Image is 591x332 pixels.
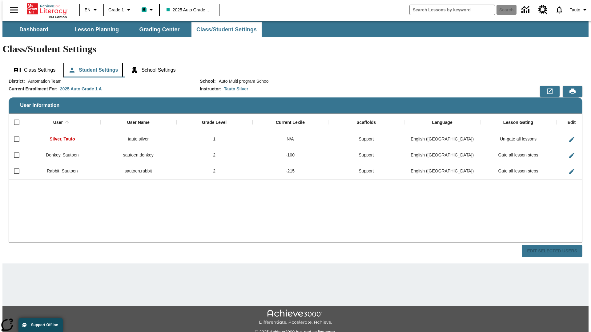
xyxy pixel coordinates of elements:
[404,163,480,179] div: English (US)
[25,78,62,84] span: Automation Team
[2,22,262,37] div: SubNavbar
[2,21,589,37] div: SubNavbar
[27,3,67,15] a: Home
[100,163,176,179] div: sautoen.rabbit
[53,120,63,125] div: User
[143,6,146,14] span: B
[259,310,332,325] img: Achieve3000 Differentiate Accelerate Achieve
[328,163,404,179] div: Support
[176,131,252,147] div: 1
[356,120,376,125] div: Scaffolds
[518,2,535,18] a: Data Center
[540,86,560,97] button: Export to CSV
[565,165,578,178] button: Edit User
[404,131,480,147] div: English (US)
[66,22,127,37] button: Lesson Planning
[9,79,25,84] h2: District :
[563,86,582,97] button: Print Preview
[27,2,67,19] div: Home
[108,7,124,13] span: Grade 1
[565,133,578,146] button: Edit User
[60,86,102,92] div: 2025 Auto Grade 1 A
[551,2,567,18] a: Notifications
[480,147,556,163] div: Gate all lesson steps
[191,22,262,37] button: Class/Student Settings
[100,147,176,163] div: sautoen.donkey
[176,163,252,179] div: 2
[9,78,582,257] div: User Information
[328,147,404,163] div: Support
[535,2,551,18] a: Resource Center, Will open in new tab
[85,7,90,13] span: EN
[167,7,212,13] span: 2025 Auto Grade 1 A
[568,120,576,125] div: Edit
[100,131,176,147] div: tauto.silver
[3,22,65,37] button: Dashboard
[252,131,328,147] div: N/A
[18,318,63,332] button: Support Offline
[31,323,58,327] span: Support Offline
[46,152,78,157] span: Donkey, Sautoen
[252,163,328,179] div: -215
[200,79,215,84] h2: School :
[9,86,58,92] h2: Current Enrollment For :
[129,22,190,37] button: Grading Center
[404,147,480,163] div: English (US)
[224,86,248,92] div: Tauto Silver
[139,4,157,15] button: Boost Class color is teal. Change class color
[202,120,227,125] div: Grade Level
[176,147,252,163] div: 2
[127,120,150,125] div: User Name
[503,120,533,125] div: Lesson Gating
[49,15,67,19] span: NJ Edition
[200,86,221,92] h2: Instructor :
[63,63,123,77] button: Student Settings
[126,63,180,77] button: School Settings
[50,136,75,141] span: Silver, Tauto
[2,43,589,55] h1: Class/Student Settings
[565,149,578,162] button: Edit User
[5,1,23,19] button: Open side menu
[432,120,452,125] div: Language
[9,63,60,77] button: Class Settings
[9,63,582,77] div: Class/Student Settings
[47,168,78,173] span: Rabbit, Sautoen
[567,4,591,15] button: Profile/Settings
[106,4,135,15] button: Grade: Grade 1, Select a grade
[82,4,102,15] button: Language: EN, Select a language
[410,5,495,15] input: search field
[20,103,59,108] span: User Information
[328,131,404,147] div: Support
[276,120,305,125] div: Current Lexile
[570,7,580,13] span: Tauto
[216,78,270,84] span: Auto Multi program School
[480,163,556,179] div: Gate all lesson steps
[252,147,328,163] div: -100
[480,131,556,147] div: Un-gate all lessons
